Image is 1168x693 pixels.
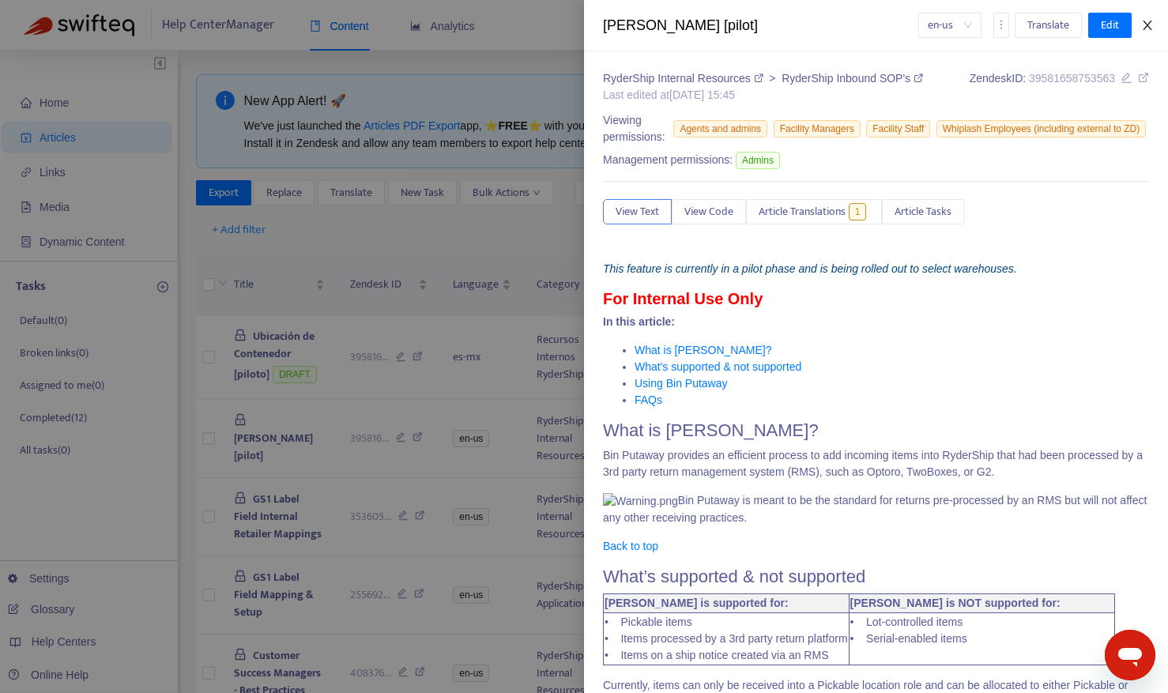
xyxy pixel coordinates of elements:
[1029,72,1115,85] span: 39581658753563
[684,203,733,220] span: View Code
[603,262,1017,275] em: This feature is currently in a pilot phase and is being rolled out to select warehouses.
[673,120,767,137] span: Agents and admins
[635,344,772,356] a: What is [PERSON_NAME]?
[603,492,1149,526] p: Bin Putaway is meant to be the standard for returns pre-processed by an RMS but will not affect a...
[1141,19,1154,32] span: close
[603,87,923,104] div: Last edited at [DATE] 15:45
[993,13,1009,38] button: more
[616,203,659,220] span: View Text
[782,72,923,85] a: RyderShip Inbound SOP's
[603,420,1149,441] h1: What is [PERSON_NAME]?
[603,567,1149,587] h1: What’s supported & not supported
[1088,13,1132,38] button: Edit
[672,199,746,224] button: View Code
[603,493,678,510] img: Warning.png
[635,394,662,406] a: FAQs
[928,13,972,37] span: en-us
[603,112,671,145] span: Viewing permissions:
[603,199,672,224] button: View Text
[746,199,882,224] button: Article Translations1
[1105,630,1155,680] iframe: Button to launch messaging window
[635,360,801,373] a: What's supported & not supported
[603,540,658,552] a: Back to top
[866,120,930,137] span: Facility Staff
[1027,17,1069,34] span: Translate
[996,19,1007,30] span: more
[850,597,1061,609] strong: [PERSON_NAME] is NOT supported for:
[849,612,1114,665] td: • Lot-controlled items • Serial-enabled items
[603,72,766,85] a: RyderShip Internal Resources
[604,612,850,665] td: • Pickable items • Items processed by a 3rd party return platform • Items on a ship notice create...
[736,152,780,169] span: Admins
[1015,13,1082,38] button: Translate
[759,203,846,220] span: Article Translations
[849,203,867,220] span: 1
[603,447,1149,480] p: Bin Putaway provides an efficient process to add incoming items into RyderShip that had been proc...
[1136,18,1159,33] button: Close
[605,597,789,609] strong: [PERSON_NAME] is supported for:
[1101,17,1119,34] span: Edit
[895,203,951,220] span: Article Tasks
[970,70,1149,104] div: Zendesk ID:
[603,15,918,36] div: [PERSON_NAME] [pilot]
[603,290,763,307] strong: For Internal Use Only
[603,152,733,168] span: Management permissions:
[603,315,675,328] strong: In this article:
[774,120,861,137] span: Facility Managers
[882,199,964,224] button: Article Tasks
[936,120,1146,137] span: Whiplash Employees (including external to ZD)
[603,70,923,87] div: >
[635,377,728,390] a: Using Bin Putaway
